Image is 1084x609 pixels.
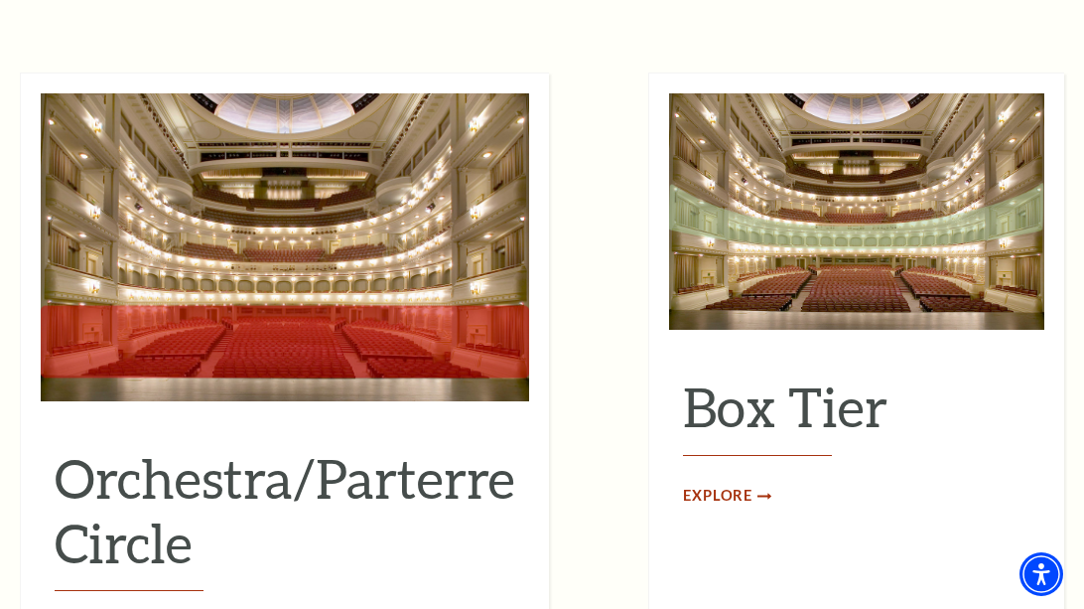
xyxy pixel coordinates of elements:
[683,484,768,509] a: Explore
[669,93,1044,330] img: Box Tier
[55,446,515,592] h2: Orchestra/Parterre Circle
[41,93,529,401] img: Orchestra/Parterre Circle
[683,375,1030,456] h2: Box Tier
[683,484,752,509] span: Explore
[1019,552,1063,596] div: Accessibility Menu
